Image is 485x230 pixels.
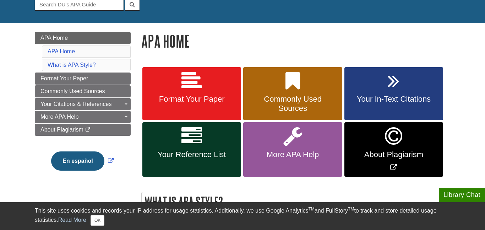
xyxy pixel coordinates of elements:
[350,95,438,104] span: Your In-Text Citations
[58,217,86,223] a: Read More
[142,192,450,211] h2: What is APA Style?
[35,32,131,44] a: APA Home
[243,67,342,121] a: Commonly Used Sources
[40,101,111,107] span: Your Citations & References
[142,122,241,177] a: Your Reference List
[344,67,443,121] a: Your In-Text Citations
[49,158,115,164] a: Link opens in new window
[85,128,91,132] i: This link opens in a new window
[350,150,438,159] span: About Plagiarism
[35,207,450,226] div: This site uses cookies and records your IP address for usage statistics. Additionally, we use Goo...
[40,114,78,120] span: More APA Help
[48,48,75,54] a: APA Home
[35,32,131,183] div: Guide Page Menu
[344,122,443,177] a: Link opens in new window
[148,150,236,159] span: Your Reference List
[40,35,68,41] span: APA Home
[51,151,104,171] button: En español
[48,62,96,68] a: What is APA Style?
[35,73,131,85] a: Format Your Paper
[308,207,314,212] sup: TM
[249,95,337,113] span: Commonly Used Sources
[40,88,105,94] span: Commonly Used Sources
[35,85,131,97] a: Commonly Used Sources
[148,95,236,104] span: Format Your Paper
[348,207,354,212] sup: TM
[35,98,131,110] a: Your Citations & References
[141,32,450,50] h1: APA Home
[35,124,131,136] a: About Plagiarism
[40,75,88,81] span: Format Your Paper
[439,188,485,202] button: Library Chat
[40,127,83,133] span: About Plagiarism
[142,67,241,121] a: Format Your Paper
[249,150,337,159] span: More APA Help
[91,215,104,226] button: Close
[35,111,131,123] a: More APA Help
[243,122,342,177] a: More APA Help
